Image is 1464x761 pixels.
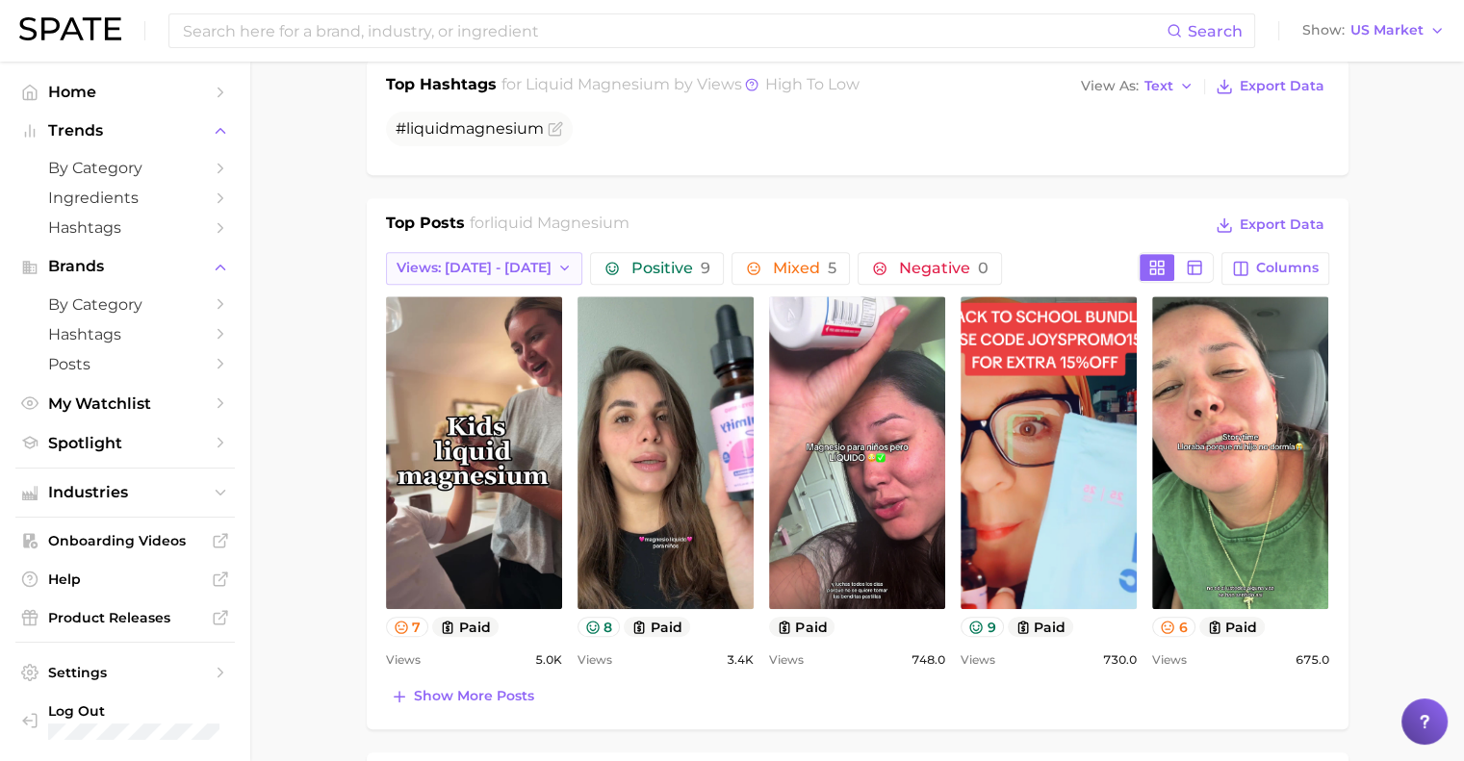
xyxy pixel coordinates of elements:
[396,119,544,138] span: #
[15,252,235,281] button: Brands
[490,214,629,232] span: liquid magnesium
[1008,617,1074,637] button: paid
[48,189,202,207] span: Ingredients
[15,319,235,349] a: Hashtags
[1256,260,1319,276] span: Columns
[48,394,202,413] span: My Watchlist
[48,218,202,237] span: Hashtags
[1103,648,1137,672] span: 730.0
[548,121,563,137] button: Flag as miscategorized or irrelevant
[1211,212,1328,239] button: Export Data
[15,428,235,458] a: Spotlight
[15,116,235,145] button: Trends
[15,389,235,419] a: My Watchlist
[414,688,534,704] span: Show more posts
[501,73,860,100] h2: for by Views
[1076,74,1199,99] button: View AsText
[578,648,612,672] span: Views
[578,617,621,637] button: 8
[1240,78,1324,94] span: Export Data
[19,17,121,40] img: SPATE
[1302,25,1345,36] span: Show
[48,159,202,177] span: by Category
[48,664,202,681] span: Settings
[15,77,235,107] a: Home
[48,609,202,626] span: Product Releases
[769,617,835,637] button: paid
[15,153,235,183] a: by Category
[48,702,219,720] span: Log Out
[397,260,552,276] span: Views: [DATE] - [DATE]
[1144,81,1173,91] span: Text
[727,648,754,672] span: 3.4k
[1221,252,1328,285] button: Columns
[386,212,465,241] h1: Top Posts
[898,261,988,276] span: Negative
[769,648,804,672] span: Views
[181,14,1167,47] input: Search here for a brand, industry, or ingredient
[15,478,235,507] button: Industries
[1297,18,1450,43] button: ShowUS Market
[1152,648,1187,672] span: Views
[624,617,690,637] button: paid
[48,434,202,452] span: Spotlight
[15,565,235,594] a: Help
[15,603,235,632] a: Product Releases
[15,526,235,555] a: Onboarding Videos
[406,119,449,138] span: liquid
[15,290,235,319] a: by Category
[386,617,429,637] button: 7
[977,259,988,277] span: 0
[386,73,497,100] h1: Top Hashtags
[912,648,945,672] span: 748.0
[535,648,562,672] span: 5.0k
[700,259,709,277] span: 9
[1199,617,1266,637] button: paid
[15,349,235,379] a: Posts
[1081,81,1139,91] span: View As
[386,252,583,285] button: Views: [DATE] - [DATE]
[48,355,202,373] span: Posts
[827,259,835,277] span: 5
[48,83,202,101] span: Home
[48,484,202,501] span: Industries
[15,697,235,746] a: Log out. Currently logged in with e-mail pquiroz@maryruths.com.
[48,258,202,275] span: Brands
[15,658,235,687] a: Settings
[48,122,202,140] span: Trends
[1211,73,1328,100] button: Export Data
[630,261,709,276] span: Positive
[48,571,202,588] span: Help
[961,617,1004,637] button: 9
[386,648,421,672] span: Views
[1295,648,1328,672] span: 675.0
[449,119,544,138] span: magnesium
[432,617,499,637] button: paid
[15,213,235,242] a: Hashtags
[1188,22,1243,40] span: Search
[526,75,670,93] span: liquid magnesium
[961,648,995,672] span: Views
[1350,25,1424,36] span: US Market
[765,75,860,93] span: high to low
[1152,617,1195,637] button: 6
[48,532,202,549] span: Onboarding Videos
[772,261,835,276] span: Mixed
[15,183,235,213] a: Ingredients
[386,683,539,710] button: Show more posts
[1240,216,1324,233] span: Export Data
[48,295,202,314] span: by Category
[470,212,629,241] h2: for
[48,325,202,343] span: Hashtags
